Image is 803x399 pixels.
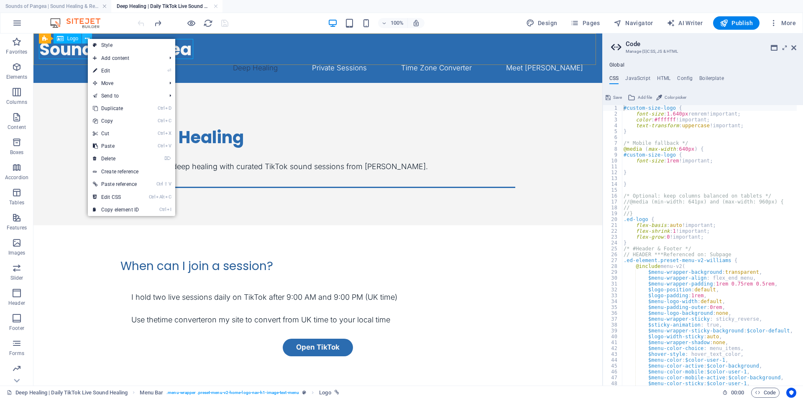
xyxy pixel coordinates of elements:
[614,19,653,27] span: Navigator
[7,224,27,231] p: Features
[9,199,24,206] p: Tables
[88,152,144,165] a: ⌦Delete
[603,345,623,351] div: 42
[603,175,623,181] div: 13
[770,19,796,27] span: More
[603,257,623,263] div: 27
[523,16,561,30] div: Design (Ctrl+Alt+Y)
[603,287,623,293] div: 32
[156,194,164,200] i: Alt
[167,68,171,73] i: ⏎
[88,140,144,152] a: CtrlVPaste
[603,263,623,269] div: 28
[10,275,23,281] p: Slider
[665,93,686,103] span: Color picker
[603,293,623,299] div: 33
[149,194,156,200] i: Ctrl
[165,106,171,111] i: D
[603,351,623,357] div: 43
[158,106,164,111] i: Ctrl
[603,234,623,240] div: 23
[603,105,623,111] div: 1
[302,390,306,395] i: This element is a customizable preset
[6,49,27,55] p: Favorites
[5,375,28,382] p: Marketing
[5,174,28,181] p: Accordion
[655,93,688,103] button: Color picker
[153,18,163,28] button: redo
[755,388,776,398] span: Code
[603,199,623,205] div: 17
[603,281,623,287] div: 31
[156,181,163,187] i: Ctrl
[603,381,623,386] div: 48
[164,156,171,161] i: ⌦
[88,203,144,216] a: CtrlICopy element ID
[166,388,299,398] span: . menu-wrapper .preset-menu-v2-home-logo-nav-h1-image-text-menu
[158,131,164,136] i: Ctrl
[603,299,623,304] div: 34
[164,181,168,187] i: ⇧
[603,117,623,123] div: 3
[7,388,128,398] a: Click to cancel selection. Double-click to open Pages
[603,187,623,193] div: 15
[737,389,738,396] span: :
[186,18,196,28] button: Click here to leave preview mode and continue editing
[88,191,144,203] a: CtrlAltCEdit CSS
[603,181,623,187] div: 14
[158,118,164,124] i: Ctrl
[67,36,78,41] span: Logo
[526,19,557,27] span: Design
[159,207,166,212] i: Ctrl
[8,250,26,256] p: Images
[603,211,623,216] div: 19
[603,252,623,257] div: 26
[8,124,26,131] p: Content
[603,304,623,310] div: 35
[603,269,623,275] div: 29
[603,228,623,234] div: 22
[720,19,753,27] span: Publish
[88,115,144,127] a: CtrlCCopy
[603,170,623,175] div: 12
[603,134,623,140] div: 6
[603,310,623,316] div: 36
[663,16,706,30] button: AI Writer
[153,18,163,28] i: Redo: Edit (S)CSS (Ctrl+Y, ⌘+Y)
[412,19,420,27] i: On resize automatically adjust zoom level to fit chosen device.
[603,357,623,363] div: 44
[625,75,650,85] h4: JavaScript
[603,205,623,211] div: 18
[603,375,623,381] div: 47
[88,102,144,115] a: CtrlDDuplicate
[722,388,744,398] h6: Session time
[603,152,623,158] div: 9
[786,388,796,398] button: Usercentrics
[10,149,24,156] p: Boxes
[604,93,623,103] button: Save
[699,75,724,85] h4: Boilerplate
[603,111,623,117] div: 2
[169,181,171,187] i: V
[111,2,222,11] h4: Deep Healing | Daily TikTok Live Sound Healing
[603,340,623,345] div: 41
[609,62,624,69] h4: Global
[609,75,619,85] h4: CSS
[603,246,623,252] div: 25
[88,39,175,51] a: Style
[165,118,171,124] i: C
[603,146,623,152] div: 8
[391,18,404,28] h6: 100%
[88,127,144,140] a: CtrlXCut
[165,131,171,136] i: X
[626,40,796,48] h2: Code
[638,93,652,103] span: Add file
[523,16,561,30] button: Design
[567,16,603,30] button: Pages
[713,16,760,30] button: Publish
[6,74,28,80] p: Elements
[165,143,171,149] i: V
[613,93,622,103] span: Save
[603,123,623,129] div: 4
[140,388,339,398] nav: breadcrumb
